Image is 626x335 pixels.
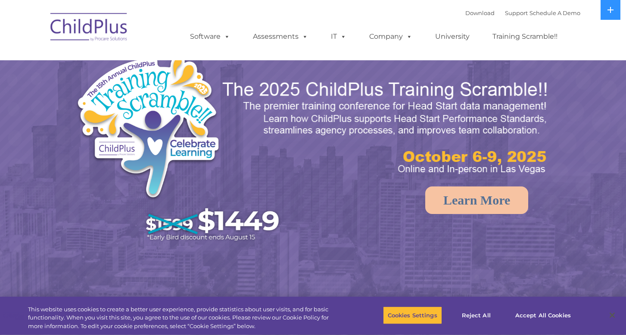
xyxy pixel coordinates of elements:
a: Assessments [244,28,317,45]
a: Schedule A Demo [529,9,580,16]
button: Cookies Settings [383,306,442,324]
a: Download [465,9,495,16]
a: Learn More [425,186,528,214]
a: IT [322,28,355,45]
font: | [465,9,580,16]
button: Accept All Cookies [511,306,576,324]
a: Support [505,9,528,16]
a: Training Scramble!! [484,28,566,45]
a: Company [361,28,421,45]
a: Software [181,28,239,45]
img: ChildPlus by Procare Solutions [46,7,132,50]
a: University [427,28,478,45]
button: Reject All [449,306,503,324]
div: This website uses cookies to create a better user experience, provide statistics about user visit... [28,305,344,331]
button: Close [603,306,622,325]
